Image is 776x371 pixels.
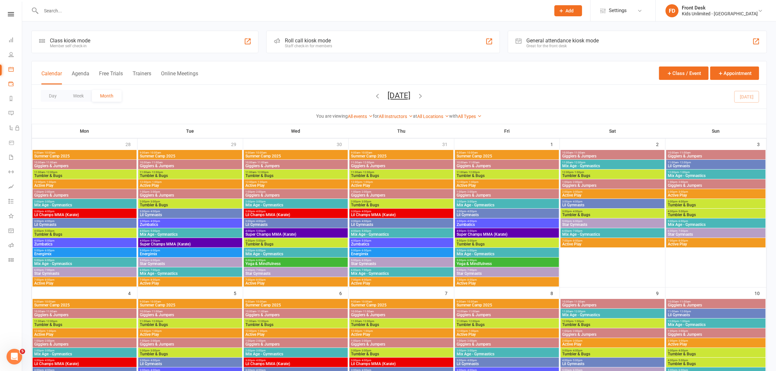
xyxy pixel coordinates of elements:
span: 11:00am [351,171,452,174]
th: Thu [349,124,454,138]
span: - 6:00pm [149,249,160,252]
span: Gigglers & Jumpers [667,184,764,187]
span: 4:00pm [34,230,135,232]
a: All Locations [417,114,449,119]
span: Star Gymnasts [562,223,663,227]
span: 4:00pm [667,210,764,213]
span: Mix Age - Gymnastics [34,203,135,207]
span: - 4:00pm [466,210,477,213]
span: - 4:00pm [466,220,477,223]
span: - 6:00pm [360,259,371,262]
span: Gigglers & Jumpers [562,154,663,158]
span: Tumbler & Bugs [34,232,135,236]
span: 2:00pm [667,190,764,193]
span: 11:00am [351,161,452,164]
input: Search... [39,6,546,15]
span: 12:00pm [139,181,241,184]
span: 11:00am [34,171,135,174]
span: - 5:00pm [255,230,266,232]
span: Active Play [562,193,663,197]
span: - 11:00am [467,161,479,164]
span: - 10:00am [466,151,478,154]
span: 1:00pm [139,190,241,193]
span: - 4:00pm [255,210,266,213]
span: 5:00pm [562,220,663,223]
span: Active Play [456,184,558,187]
div: 1 [550,139,560,149]
span: Summer Camp 2025 [34,154,135,158]
span: - 4:00pm [149,210,160,213]
span: Gigglers & Jumpers [667,154,764,158]
div: General attendance kiosk mode [526,37,599,44]
span: - 4:00pm [360,210,371,213]
div: Front Desk [682,5,758,11]
span: Gigglers & Jumpers [562,184,663,187]
span: 6:00pm [562,230,663,232]
th: Tue [138,124,243,138]
span: Zumbatics [139,223,241,227]
button: Appointment [710,67,759,80]
span: - 12:00pm [573,161,585,164]
a: Payments [8,77,22,92]
span: - 6:00pm [255,259,266,262]
span: - 6:00pm [255,249,266,252]
span: 2:00pm [245,200,346,203]
div: Great for the front desk [526,44,599,48]
span: 3:00pm [139,210,241,213]
span: 5:00pm [34,249,135,252]
span: - 3:00pm [677,190,688,193]
span: 3:00pm [562,210,663,213]
span: 12:00pm [562,171,663,174]
span: - 5:00pm [44,239,54,242]
button: Month [92,90,122,102]
span: - 6:00pm [572,220,582,223]
span: Summer Camp 2025 [456,154,558,158]
span: - 10:00am [149,151,161,154]
span: Yoga & Mindfulness [456,262,558,266]
span: - 3:00pm [44,200,54,203]
span: - 8:00pm [572,239,582,242]
span: - 6:00pm [466,259,477,262]
span: Tumbler & Bugs [351,203,452,207]
span: - 10:00am [255,151,267,154]
span: Lil Gymnasts [562,203,663,207]
a: Product Sales [8,136,22,151]
span: - 5:00pm [44,230,54,232]
span: 10:00am [562,151,663,154]
span: Energimix [139,252,241,256]
span: 12:00pm [245,181,346,184]
span: Super Champs MMA (Karate) [139,242,241,246]
span: - 2:00pm [149,190,160,193]
a: Reports [8,92,22,107]
span: 1:00pm [351,190,452,193]
div: 3 [757,139,766,149]
span: 3:00pm [351,220,452,223]
span: - 4:00pm [360,220,371,223]
span: 12:00pm [667,171,764,174]
div: Roll call kiosk mode [285,37,332,44]
span: 12:00pm [34,181,135,184]
span: 4:00pm [351,239,452,242]
div: Staff check-in for members [285,44,332,48]
button: Online Meetings [161,70,198,84]
span: - 12:00pm [362,161,374,164]
span: - 2:00pm [44,190,54,193]
span: 2:00pm [351,200,452,203]
span: - 6:00pm [466,249,477,252]
div: 28 [125,139,137,149]
th: Fri [454,124,560,138]
a: Class kiosk mode [8,253,22,268]
span: Gigglers & Jumpers [245,193,346,197]
span: - 5:00pm [466,230,477,232]
div: 2 [656,139,665,149]
span: Lil Gymnasts [667,164,764,168]
span: 11:00am [456,171,558,174]
span: Star Gymnasts [667,232,764,236]
span: 1:00pm [667,181,764,184]
span: Energimix [351,252,452,256]
span: - 5:00pm [255,239,266,242]
a: All Types [458,114,482,119]
span: Mix Age - Gymnastics [562,232,663,236]
span: 3:00pm [562,200,663,203]
span: 5:00pm [245,259,346,262]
